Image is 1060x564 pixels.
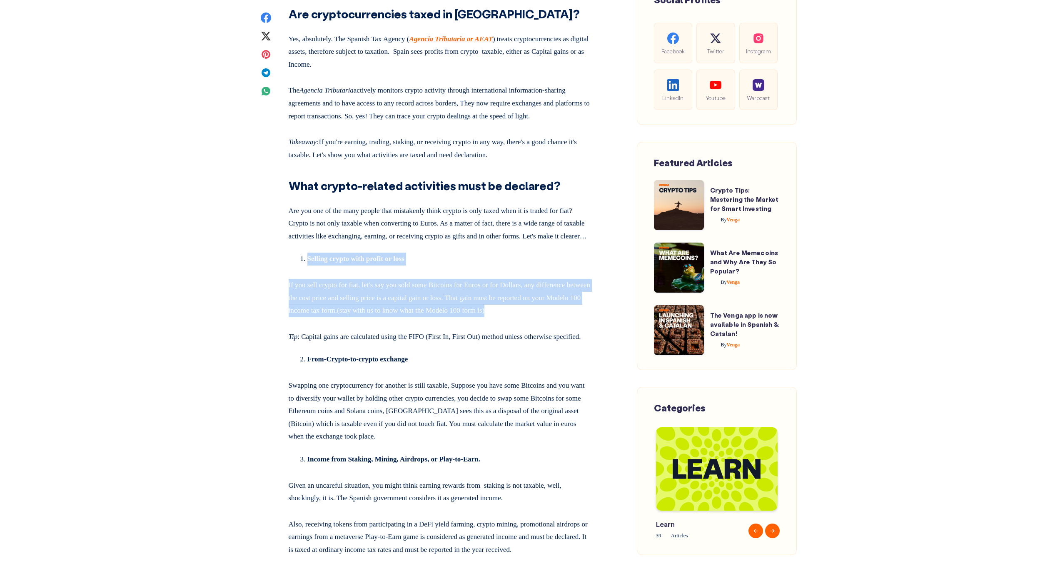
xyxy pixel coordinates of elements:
[654,70,692,110] a: LinkedIn
[289,515,591,556] p: Also, receiving tokens from participating in a DeFi yield farming, crypto mining, promotional air...
[289,476,591,505] p: Given an uncareful situation, you might think earning rewards from staking is not taxable, well, ...
[656,531,733,540] span: 39 Articles
[696,70,735,110] a: Youtube
[654,23,692,63] a: Facebook
[721,216,727,222] span: By
[746,46,771,56] span: Instagram
[710,248,778,275] a: What Are Memecoins and Why Are They So Popular?
[667,79,679,91] img: social-linkedin.be646fe421ccab3a2ad91cb58bdc9694.svg
[748,524,763,538] button: Previous
[307,455,481,463] strong: Income from Staking, Mining, Airdrops, or Play‑to‑Earn.
[654,157,733,169] span: Featured Articles
[739,23,778,63] a: Instagram
[289,276,591,317] p: If you sell crypto for fiat, let's say you sold some Bitcoins for Euros or for Dollars, any diffe...
[656,519,733,529] span: Learn
[307,355,408,363] strong: From-Crypto-to-crypto exchange
[307,255,404,263] strong: Selling crypto with profit or loss
[654,402,706,414] span: Categories
[289,138,319,146] em: Takeaway:
[753,79,764,91] img: social-warpcast.e8a23a7ed3178af0345123c41633f860.png
[696,23,735,63] a: Twitter
[409,35,493,43] a: Agencia Tributaria or AEAT
[289,30,591,71] p: Yes, absolutely. The Spanish Tax Agency ( ) treats cryptocurrencies as digital assets, therefore ...
[289,6,580,21] strong: Are cryptocurrencies taxed in [GEOGRAPHIC_DATA]?
[721,279,727,285] span: By
[289,327,591,343] p: : Capital gains are calculated using the FIFO (First In, First Out) method unless otherwise speci...
[746,93,771,103] span: Warpcast
[710,216,740,222] a: ByVenga
[739,70,778,110] a: Warpcast
[710,279,740,285] a: ByVenga
[721,216,740,222] span: Venga
[703,93,728,103] span: Youtube
[656,427,778,511] img: Blog-Tag-Cover---Learn.png
[710,186,779,213] a: Crypto Tips: Mastering the Market for Smart Investing
[289,376,591,443] p: Swapping one cryptocurrency for another is still taxable, Suppose you have some Bitcoins and you ...
[710,341,740,347] a: ByVenga
[289,178,561,193] strong: What crypto-related activities must be declared?
[721,341,727,347] span: By
[289,333,298,341] em: Tip
[289,201,591,243] p: Are you one of the many people that mistakenly think crypto is only taxed when it is traded for f...
[661,46,686,56] span: Facebook
[710,311,779,338] a: The Venga app is now available in Spanish & Catalan!
[289,81,591,123] p: The actively monitors crypto activity through international information-sharing agreements and to...
[721,341,740,347] span: Venga
[721,279,740,285] span: Venga
[299,86,354,94] em: Agencia Tributaria
[710,79,721,91] img: social-youtube.99db9aba05279f803f3e7a4a838dfb6c.svg
[289,133,591,161] p: If you're earning, trading, staking, or receiving crypto in any way, there's a good chance it's t...
[765,524,780,538] button: Next
[661,93,686,103] span: LinkedIn
[703,46,728,56] span: Twitter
